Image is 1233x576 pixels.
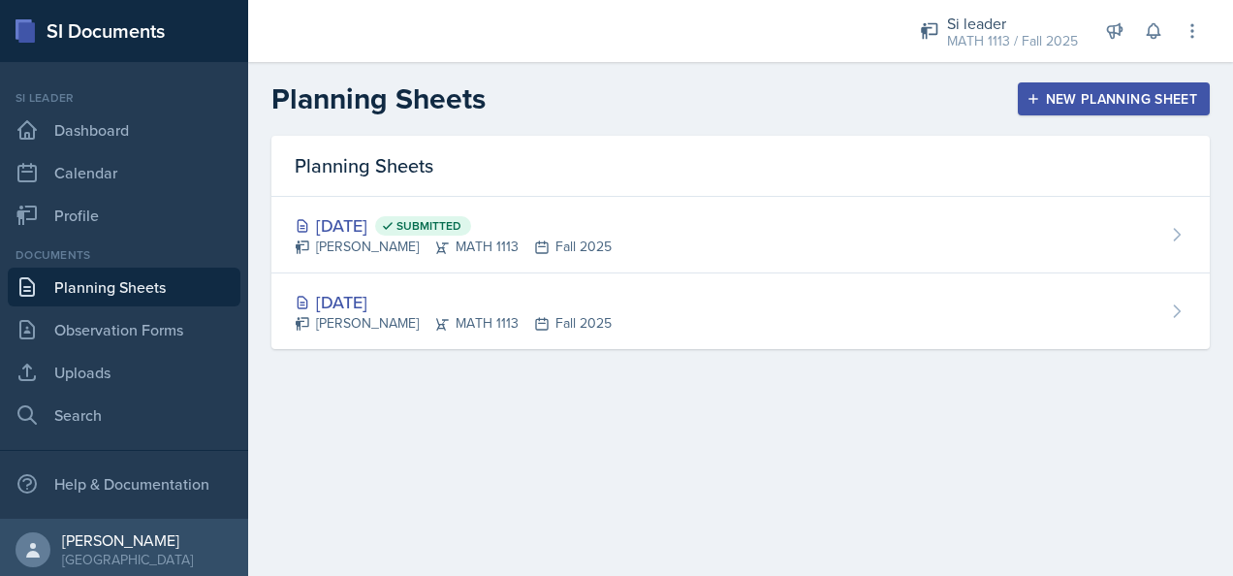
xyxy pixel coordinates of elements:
[271,197,1210,273] a: [DATE] Submitted [PERSON_NAME]MATH 1113Fall 2025
[947,31,1078,51] div: MATH 1113 / Fall 2025
[8,268,240,306] a: Planning Sheets
[8,153,240,192] a: Calendar
[295,313,612,334] div: [PERSON_NAME] MATH 1113 Fall 2025
[8,111,240,149] a: Dashboard
[295,237,612,257] div: [PERSON_NAME] MATH 1113 Fall 2025
[947,12,1078,35] div: Si leader
[8,89,240,107] div: Si leader
[271,273,1210,349] a: [DATE] [PERSON_NAME]MATH 1113Fall 2025
[271,81,486,116] h2: Planning Sheets
[62,550,193,569] div: [GEOGRAPHIC_DATA]
[271,136,1210,197] div: Planning Sheets
[8,353,240,392] a: Uploads
[8,246,240,264] div: Documents
[62,530,193,550] div: [PERSON_NAME]
[295,289,612,315] div: [DATE]
[8,396,240,434] a: Search
[1030,91,1197,107] div: New Planning Sheet
[8,196,240,235] a: Profile
[396,218,461,234] span: Submitted
[8,464,240,503] div: Help & Documentation
[295,212,612,239] div: [DATE]
[8,310,240,349] a: Observation Forms
[1018,82,1210,115] button: New Planning Sheet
